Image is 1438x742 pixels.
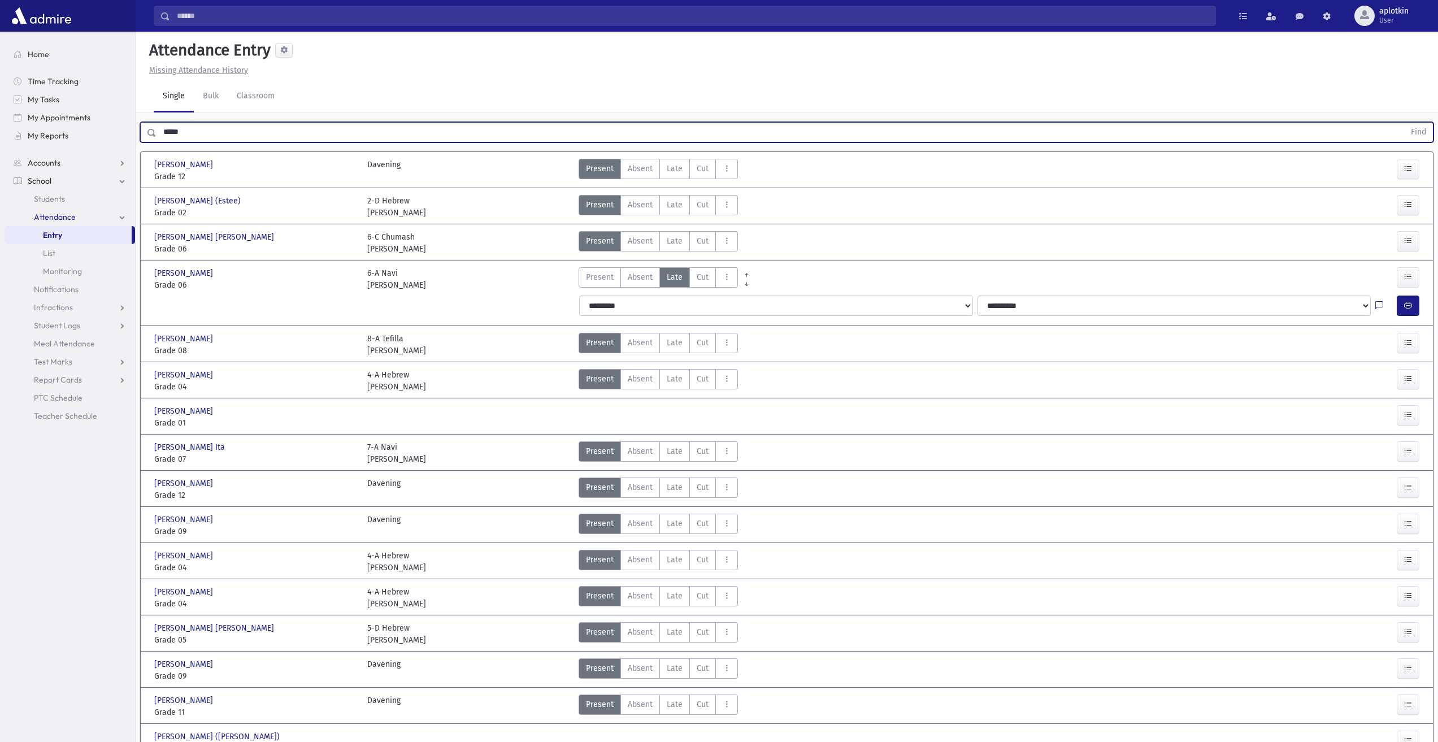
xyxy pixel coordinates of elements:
div: AttTypes [579,333,738,357]
span: Present [586,662,614,674]
span: Late [667,445,683,457]
span: Cut [697,481,709,493]
span: [PERSON_NAME] [154,405,215,417]
span: [PERSON_NAME] (Estee) [154,195,243,207]
span: aplotkin [1379,7,1409,16]
span: Late [667,199,683,211]
span: Grade 12 [154,489,356,501]
div: 4-A Hebrew [PERSON_NAME] [367,550,426,574]
h5: Attendance Entry [145,41,271,60]
span: Late [667,163,683,175]
div: Davening [367,478,401,501]
span: Absent [628,518,653,530]
span: Home [28,49,49,59]
span: Grade 07 [154,453,356,465]
a: PTC Schedule [5,389,135,407]
span: Absent [628,199,653,211]
span: Late [667,481,683,493]
span: [PERSON_NAME] [154,159,215,171]
span: [PERSON_NAME] [154,586,215,598]
button: Find [1404,123,1433,142]
span: Test Marks [34,357,72,367]
span: [PERSON_NAME] [154,514,215,526]
span: Attendance [34,212,76,222]
span: [PERSON_NAME] [154,267,215,279]
div: 5-D Hebrew [PERSON_NAME] [367,622,426,646]
span: School [28,176,51,186]
div: 8-A Tefilla [PERSON_NAME] [367,333,426,357]
div: 6-A Navi [PERSON_NAME] [367,267,426,291]
a: Students [5,190,135,208]
span: Present [586,271,614,283]
span: Late [667,698,683,710]
span: Late [667,518,683,530]
div: 7-A Navi [PERSON_NAME] [367,441,426,465]
input: Search [170,6,1215,26]
span: Late [667,662,683,674]
span: Late [667,337,683,349]
div: Davening [367,658,401,682]
span: Present [586,163,614,175]
span: [PERSON_NAME] [154,658,215,670]
a: Time Tracking [5,72,135,90]
a: Infractions [5,298,135,316]
span: [PERSON_NAME] [154,369,215,381]
div: AttTypes [579,159,738,183]
span: Cut [697,518,709,530]
span: Cut [697,698,709,710]
span: [PERSON_NAME] [PERSON_NAME] [154,231,276,243]
span: [PERSON_NAME] [154,695,215,706]
span: Grade 04 [154,381,356,393]
a: Test Marks [5,353,135,371]
span: Present [586,445,614,457]
a: My Tasks [5,90,135,109]
span: Absent [628,698,653,710]
span: My Tasks [28,94,59,105]
span: Grade 04 [154,598,356,610]
a: Notifications [5,280,135,298]
a: Classroom [228,81,284,112]
span: Present [586,590,614,602]
a: Teacher Schedule [5,407,135,425]
span: Late [667,554,683,566]
span: Meal Attendance [34,339,95,349]
div: AttTypes [579,267,738,291]
span: Grade 06 [154,243,356,255]
div: 6-C Chumash [PERSON_NAME] [367,231,426,255]
span: Absent [628,163,653,175]
div: AttTypes [579,658,738,682]
span: Present [586,626,614,638]
div: 2-D Hebrew [PERSON_NAME] [367,195,426,219]
span: List [43,248,55,258]
span: Grade 06 [154,279,356,291]
span: Grade 12 [154,171,356,183]
img: AdmirePro [9,5,74,27]
div: Davening [367,695,401,718]
div: AttTypes [579,695,738,718]
div: AttTypes [579,478,738,501]
span: Late [667,626,683,638]
div: AttTypes [579,586,738,610]
span: Cut [697,199,709,211]
div: Davening [367,159,401,183]
a: My Appointments [5,109,135,127]
span: Grade 04 [154,562,356,574]
span: User [1379,16,1409,25]
span: Grade 02 [154,207,356,219]
span: Students [34,194,65,204]
span: Monitoring [43,266,82,276]
span: Absent [628,554,653,566]
span: Present [586,373,614,385]
span: Absent [628,445,653,457]
u: Missing Attendance History [149,66,248,75]
div: 4-A Hebrew [PERSON_NAME] [367,586,426,610]
span: Present [586,518,614,530]
span: Absent [628,481,653,493]
span: Cut [697,163,709,175]
div: AttTypes [579,231,738,255]
span: Late [667,271,683,283]
span: Grade 05 [154,634,356,646]
div: 4-A Hebrew [PERSON_NAME] [367,369,426,393]
span: [PERSON_NAME] Ita [154,441,227,453]
span: Student Logs [34,320,80,331]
